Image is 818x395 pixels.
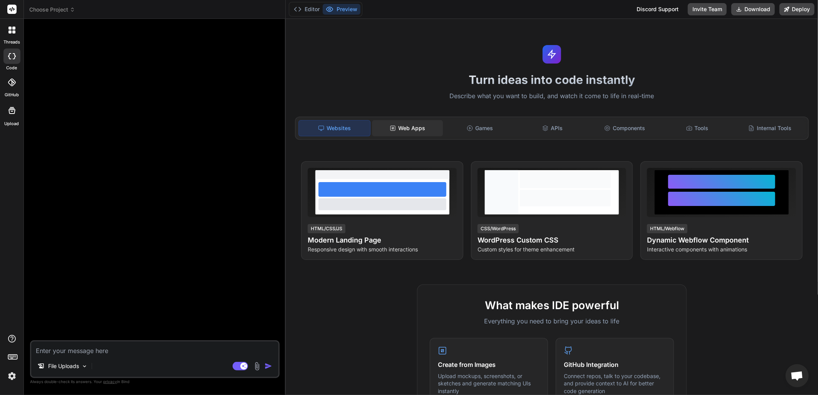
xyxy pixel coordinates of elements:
div: Games [444,120,515,136]
div: Components [589,120,660,136]
img: Pick Models [81,363,88,370]
img: icon [265,362,272,370]
p: Responsive design with smooth interactions [308,246,457,253]
div: Internal Tools [734,120,805,136]
div: CSS/WordPress [478,224,519,233]
p: Interactive components with animations [647,246,796,253]
button: Download [731,3,775,15]
img: settings [5,370,18,383]
p: Always double-check its answers. Your in Bind [30,378,280,385]
div: HTML/CSS/JS [308,224,345,233]
p: Describe what you want to build, and watch it come to life in real-time [290,91,813,101]
div: Websites [298,120,370,136]
div: Tools [662,120,733,136]
label: Upload [5,121,19,127]
span: Choose Project [29,6,75,13]
p: Connect repos, talk to your codebase, and provide context to AI for better code generation [564,372,666,395]
div: Open chat [786,364,809,387]
h2: What makes IDE powerful [430,297,674,313]
button: Invite Team [688,3,727,15]
h4: GitHub Integration [564,360,666,369]
div: HTML/Webflow [647,224,687,233]
p: Custom styles for theme enhancement [478,246,627,253]
div: APIs [517,120,588,136]
p: Everything you need to bring your ideas to life [430,316,674,326]
label: GitHub [5,92,19,98]
p: Upload mockups, screenshots, or sketches and generate matching UIs instantly [438,372,540,395]
button: Editor [291,4,323,15]
h4: Dynamic Webflow Component [647,235,796,246]
label: code [7,65,17,71]
h4: Create from Images [438,360,540,369]
p: File Uploads [48,362,79,370]
div: Discord Support [632,3,683,15]
img: attachment [253,362,261,371]
div: Web Apps [372,120,443,136]
button: Preview [323,4,360,15]
h1: Turn ideas into code instantly [290,73,813,87]
h4: WordPress Custom CSS [478,235,627,246]
span: privacy [103,379,117,384]
h4: Modern Landing Page [308,235,457,246]
button: Deploy [779,3,815,15]
label: threads [3,39,20,45]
